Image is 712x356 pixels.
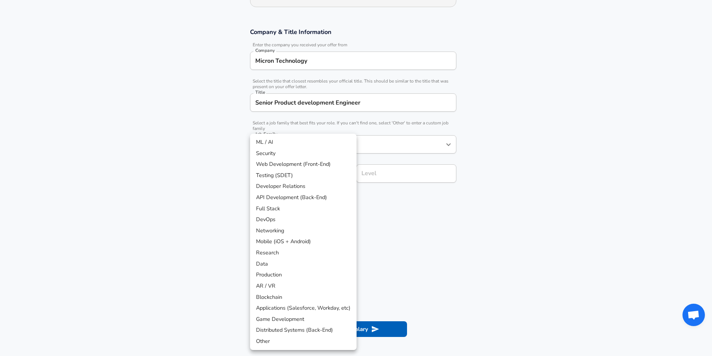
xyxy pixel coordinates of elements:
[250,159,357,170] li: Web Development (Front-End)
[250,181,357,192] li: Developer Relations
[250,325,357,336] li: Distributed Systems (Back-End)
[250,148,357,159] li: Security
[250,303,357,314] li: Applications (Salesforce, Workday, etc)
[250,192,357,203] li: API Development (Back-End)
[250,281,357,292] li: AR / VR
[682,304,705,326] div: Open chat
[250,236,357,247] li: Mobile (iOS + Android)
[250,336,357,347] li: Other
[250,214,357,225] li: DevOps
[250,259,357,270] li: Data
[250,269,357,281] li: Production
[250,203,357,214] li: Full Stack
[250,225,357,236] li: Networking
[250,314,357,325] li: Game Development
[250,170,357,181] li: Testing (SDET)
[250,137,357,148] li: ML / AI
[250,292,357,303] li: Blockchain
[250,247,357,259] li: Research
